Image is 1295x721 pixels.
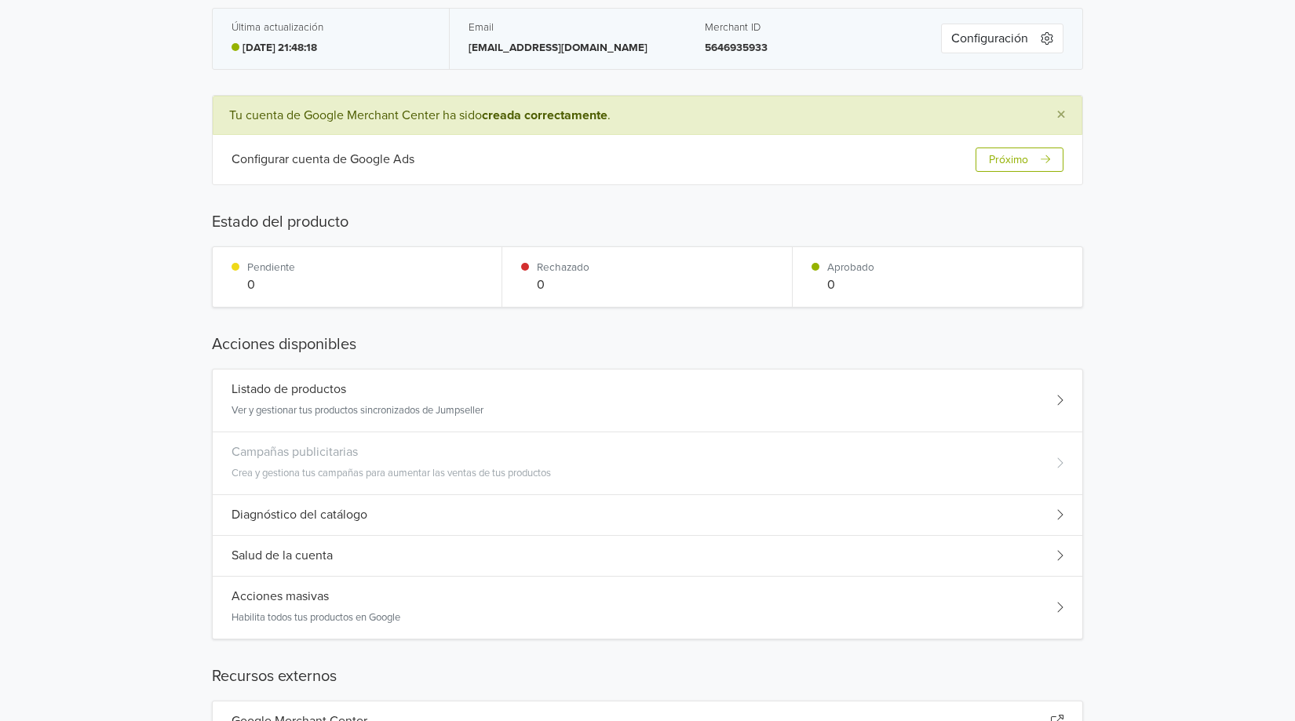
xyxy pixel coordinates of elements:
[827,260,874,275] p: Aprobado
[232,610,400,626] p: Habilita todos tus productos en Google
[502,247,792,307] div: Rechazado0
[213,96,1082,135] div: Tu cuenta de Google Merchant Center ha sido .
[793,247,1082,307] div: Aprobado0
[212,333,1083,356] h5: Acciones disponibles
[243,40,317,56] p: [DATE] 21:48:18
[1041,96,1082,134] button: Close
[537,275,589,294] p: 0
[213,135,1082,184] div: Configurar cuenta de Google AdsPróximo
[213,370,1082,432] div: Listado de productosVer y gestionar tus productos sincronizados de Jumpseller
[232,508,367,523] h5: Diagnóstico del catálogo
[941,24,1063,53] button: Configuración
[827,275,874,294] p: 0
[537,260,589,275] p: Rechazado
[212,210,1083,234] h5: Estado del producto
[232,152,414,167] h5: Configurar cuenta de Google Ads
[232,589,329,604] h5: Acciones masivas
[247,260,295,275] p: Pendiente
[232,21,323,34] h5: Última actualización
[232,548,333,563] h5: Salud de la cuenta
[1056,104,1066,126] span: ×
[213,577,1082,639] div: Acciones masivasHabilita todos tus productos en Google
[469,21,667,34] h5: Email
[705,21,903,34] h5: Merchant ID
[247,275,295,294] p: 0
[705,40,903,56] p: 5646935933
[213,536,1082,577] div: Salud de la cuenta
[469,40,667,56] p: [EMAIL_ADDRESS][DOMAIN_NAME]
[232,466,551,482] p: Crea y gestiona tus campañas para aumentar las ventas de tus productos
[976,147,1063,172] button: Próximo
[212,665,1083,688] h5: Recursos externos
[232,403,483,419] p: Ver y gestionar tus productos sincronizados de Jumpseller
[213,432,1082,495] div: Campañas publicitariasCrea y gestiona tus campañas para aumentar las ventas de tus productos
[482,107,607,123] b: creada correctamente
[213,495,1082,536] div: Diagnóstico del catálogo
[232,382,346,397] h5: Listado de productos
[232,445,358,460] h5: Campañas publicitarias
[213,247,502,307] div: Pendiente0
